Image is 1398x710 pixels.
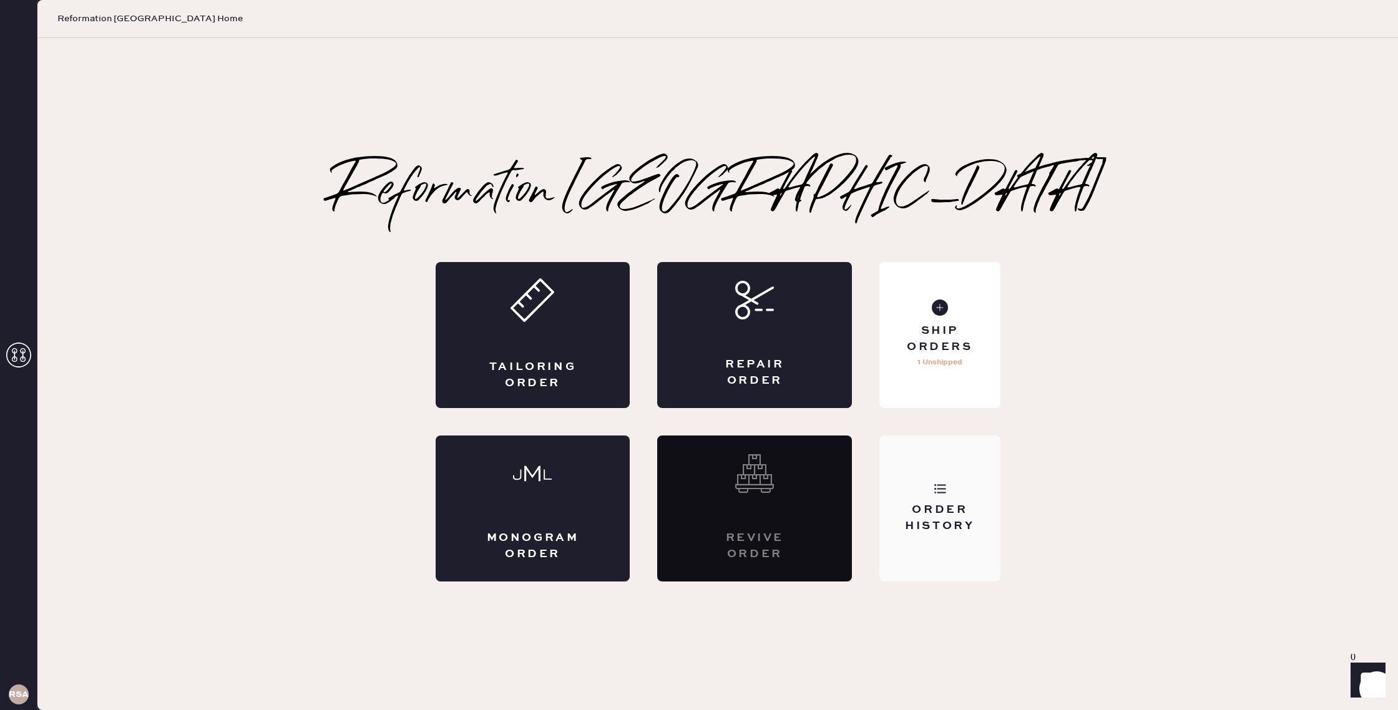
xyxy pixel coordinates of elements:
iframe: Front Chat [1339,654,1392,708]
div: Ship Orders [889,323,990,354]
div: Interested? Contact us at care@hemster.co [657,435,852,581]
div: Revive order [707,530,802,562]
div: Repair Order [707,357,802,388]
div: Tailoring Order [486,359,580,391]
h2: Reformation [GEOGRAPHIC_DATA] [332,167,1104,217]
span: Reformation [GEOGRAPHIC_DATA] Home [57,12,243,25]
div: Monogram Order [486,530,580,562]
div: Order History [889,502,990,533]
h3: RSA [9,690,29,699]
p: 1 Unshipped [917,355,962,370]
